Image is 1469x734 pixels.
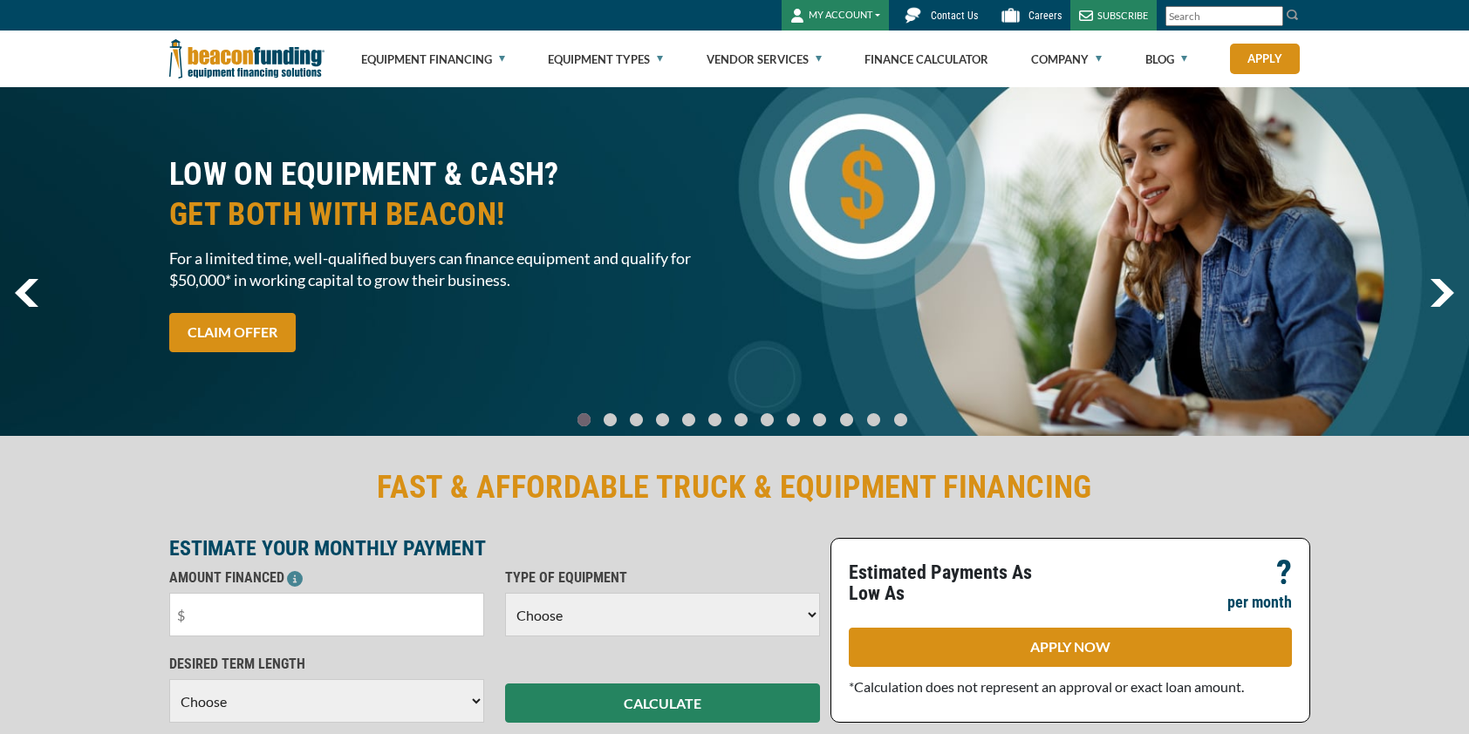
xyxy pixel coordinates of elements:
[863,412,885,427] a: Go To Slide 11
[169,567,484,588] p: AMOUNT FINANCED
[1430,279,1454,307] img: Right Navigator
[1165,6,1283,26] input: Search
[361,31,505,87] a: Equipment Financing
[169,467,1300,507] h2: FAST & AFFORDABLE TRUCK & EQUIPMENT FINANCING
[1286,8,1300,22] img: Search
[169,313,296,352] a: CLAIM OFFER
[864,31,988,87] a: Finance Calculator
[169,248,724,291] span: For a limited time, well-qualified buyers can finance equipment and qualify for $50,000* in worki...
[169,538,820,559] p: ESTIMATE YOUR MONTHLY PAYMENT
[169,194,724,234] span: GET BOTH WITH BEACON!
[1430,279,1454,307] a: next
[849,562,1060,604] p: Estimated Payments As Low As
[890,412,912,427] a: Go To Slide 12
[849,678,1244,695] span: *Calculation does not represent an approval or exact loan amount.
[931,10,978,22] span: Contact Us
[600,412,621,427] a: Go To Slide 1
[1145,31,1187,87] a: Blog
[574,412,595,427] a: Go To Slide 0
[705,412,726,427] a: Go To Slide 5
[810,412,830,427] a: Go To Slide 9
[783,412,804,427] a: Go To Slide 8
[653,412,673,427] a: Go To Slide 3
[1276,562,1292,583] p: ?
[505,567,820,588] p: TYPE OF EQUIPMENT
[169,654,484,675] p: DESIRED TERM LENGTH
[836,412,857,427] a: Go To Slide 10
[1265,10,1279,24] a: Clear search text
[757,412,778,427] a: Go To Slide 7
[169,31,325,87] img: Beacon Funding Corporation logo
[548,31,663,87] a: Equipment Types
[707,31,822,87] a: Vendor Services
[1031,31,1102,87] a: Company
[626,412,647,427] a: Go To Slide 2
[505,683,820,723] button: CALCULATE
[15,279,38,307] img: Left Navigator
[849,628,1292,667] a: APPLY NOW
[1230,44,1300,74] a: Apply
[731,412,752,427] a: Go To Slide 6
[15,279,38,307] a: previous
[1028,10,1062,22] span: Careers
[679,412,700,427] a: Go To Slide 4
[169,154,724,234] h2: LOW ON EQUIPMENT & CASH?
[1227,592,1292,613] p: per month
[169,593,484,636] input: $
